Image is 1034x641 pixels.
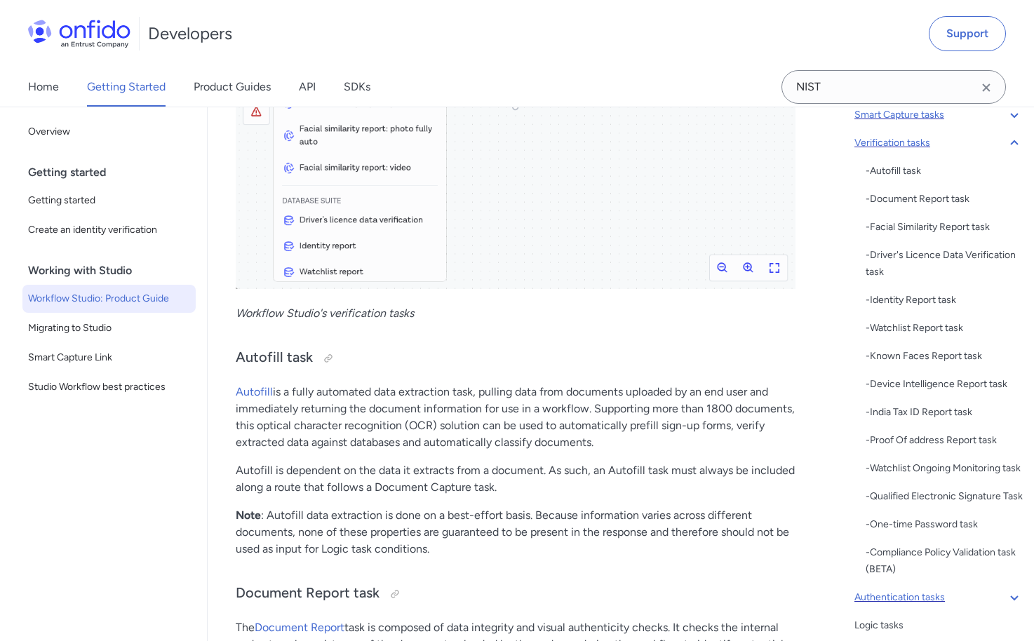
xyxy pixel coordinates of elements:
a: -Autofill task [866,163,1023,180]
svg: Clear search field button [978,79,995,96]
h3: Autofill task [236,347,795,370]
img: Onfido Logo [28,20,130,48]
a: Product Guides [194,67,271,107]
a: -Watchlist Report task [866,320,1023,337]
a: -Driver's Licence Data Verification task [866,247,1023,281]
span: Create an identity verification [28,222,190,238]
a: Autofill [236,385,273,398]
a: Getting Started [87,67,166,107]
h3: Document Report task [236,583,795,605]
a: -India Tax ID Report task [866,404,1023,421]
div: - India Tax ID Report task [866,404,1023,421]
p: Autofill is dependent on the data it extracts from a document. As such, an Autofill task must alw... [236,462,795,496]
a: Workflow Studio: Product Guide [22,285,196,313]
a: Migrating to Studio [22,314,196,342]
div: - Autofill task [866,163,1023,180]
p: is a fully automated data extraction task, pulling data from documents uploaded by an end user an... [236,384,795,451]
a: Home [28,67,59,107]
div: - Watchlist Ongoing Monitoring task [866,460,1023,477]
div: - Facial Similarity Report task [866,219,1023,236]
div: - Driver's Licence Data Verification task [866,247,1023,281]
a: Document Report [255,621,344,634]
a: -Proof Of address Report task [866,432,1023,449]
a: SDKs [344,67,370,107]
div: - Document Report task [866,191,1023,208]
a: Support [929,16,1006,51]
em: Workflow Studio's verification tasks [236,306,414,320]
div: Getting started [28,158,201,187]
span: Studio Workflow best practices [28,379,190,396]
input: Onfido search input field [781,70,1006,104]
div: - Compliance Policy Validation task (BETA) [866,544,1023,578]
a: Verification tasks [854,135,1023,151]
div: - Watchlist Report task [866,320,1023,337]
span: Smart Capture Link [28,349,190,366]
a: Getting started [22,187,196,215]
span: Overview [28,123,190,140]
a: Overview [22,118,196,146]
div: - Proof Of address Report task [866,432,1023,449]
a: API [299,67,316,107]
a: -Known Faces Report task [866,348,1023,365]
a: -One-time Password task [866,516,1023,533]
a: Studio Workflow best practices [22,373,196,401]
span: Workflow Studio: Product Guide [28,290,190,307]
a: Create an identity verification [22,216,196,244]
a: -Compliance Policy Validation task (BETA) [866,544,1023,578]
p: : Autofill data extraction is done on a best-effort basis. Because information varies across diff... [236,507,795,558]
a: Smart Capture tasks [854,107,1023,123]
div: - One-time Password task [866,516,1023,533]
a: -Watchlist Ongoing Monitoring task [866,460,1023,477]
span: Getting started [28,192,190,209]
div: - Device Intelligence Report task [866,376,1023,393]
span: Migrating to Studio [28,320,190,337]
a: -Device Intelligence Report task [866,376,1023,393]
div: - Known Faces Report task [866,348,1023,365]
a: -Document Report task [866,191,1023,208]
a: Logic tasks [854,617,1023,634]
div: - Identity Report task [866,292,1023,309]
a: -Facial Similarity Report task [866,219,1023,236]
div: - Qualified Electronic Signature Task [866,488,1023,505]
h1: Developers [148,22,232,45]
div: Working with Studio [28,257,201,285]
a: -Identity Report task [866,292,1023,309]
a: -Qualified Electronic Signature Task [866,488,1023,505]
a: Smart Capture Link [22,344,196,372]
strong: Note [236,508,261,522]
a: Authentication tasks [854,589,1023,606]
